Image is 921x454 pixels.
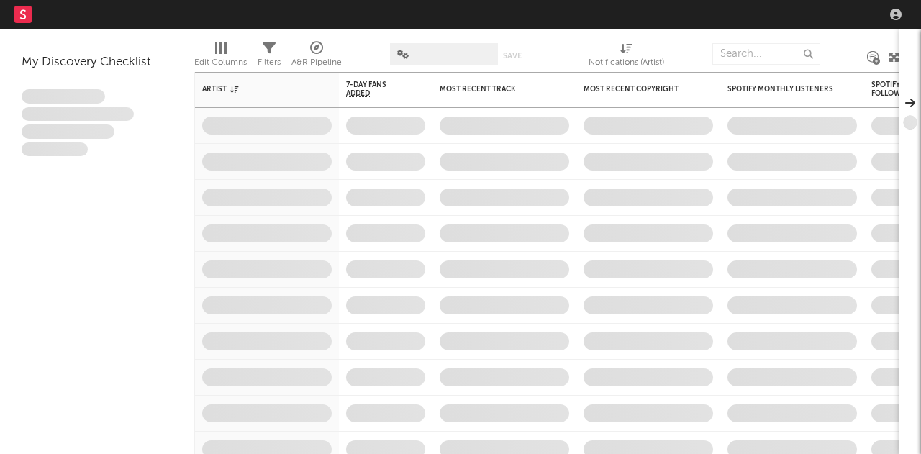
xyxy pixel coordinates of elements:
[258,36,281,78] div: Filters
[22,54,173,71] div: My Discovery Checklist
[584,85,691,94] div: Most Recent Copyright
[22,107,134,122] span: Integer aliquet in purus et
[194,54,247,71] div: Edit Columns
[194,36,247,78] div: Edit Columns
[589,36,664,78] div: Notifications (Artist)
[589,54,664,71] div: Notifications (Artist)
[346,81,404,98] span: 7-Day Fans Added
[291,54,342,71] div: A&R Pipeline
[202,85,310,94] div: Artist
[22,124,114,139] span: Praesent ac interdum
[22,89,105,104] span: Lorem ipsum dolor
[22,142,88,157] span: Aliquam viverra
[727,85,835,94] div: Spotify Monthly Listeners
[440,85,548,94] div: Most Recent Track
[291,36,342,78] div: A&R Pipeline
[503,52,522,60] button: Save
[258,54,281,71] div: Filters
[712,43,820,65] input: Search...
